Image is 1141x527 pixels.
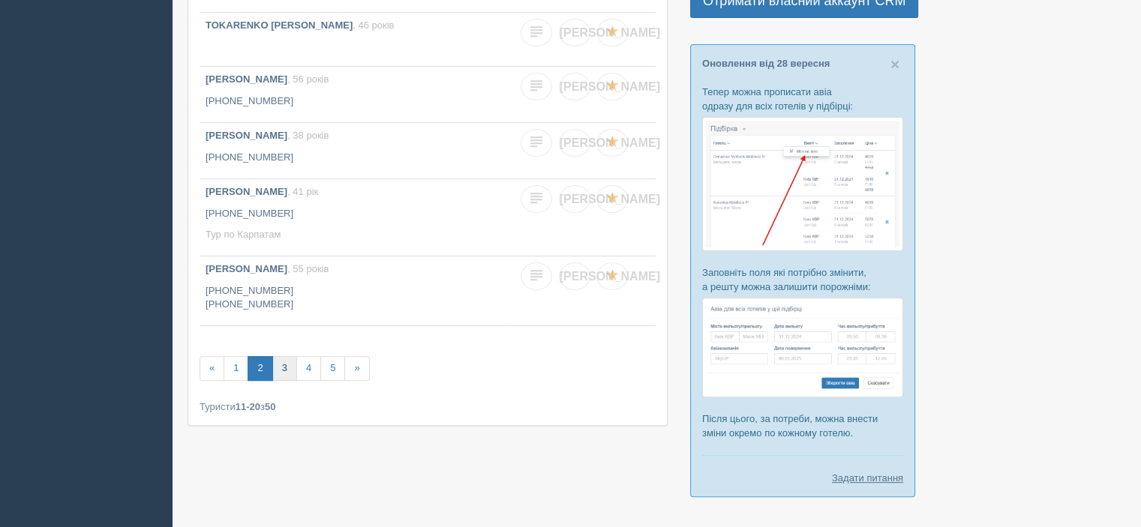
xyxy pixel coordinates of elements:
[560,270,660,283] span: [PERSON_NAME]
[206,151,500,165] p: [PHONE_NUMBER]
[200,123,506,178] a: [PERSON_NAME], 38 років [PHONE_NUMBER]
[265,401,275,412] b: 50
[560,80,660,93] span: [PERSON_NAME]
[702,117,903,251] img: %D0%BF%D1%96%D0%B4%D0%B1%D1%96%D1%80%D0%BA%D0%B0-%D0%B0%D0%B2%D1%96%D0%B0-1-%D1%81%D1%80%D0%BC-%D...
[344,356,369,381] a: »
[272,356,297,381] a: 3
[890,56,899,72] button: Close
[236,401,260,412] b: 11-20
[206,207,500,221] p: [PHONE_NUMBER]
[248,356,272,381] a: 2
[206,228,500,242] p: Тур по Карпатам
[559,185,590,213] a: [PERSON_NAME]
[287,186,318,197] span: , 41 рік
[559,129,590,157] a: [PERSON_NAME]
[832,471,903,485] a: Задати питання
[200,13,506,66] a: TOKARENKO [PERSON_NAME], 46 років
[287,130,329,141] span: , 38 років
[560,26,660,39] span: [PERSON_NAME]
[560,136,660,149] span: [PERSON_NAME]
[702,265,903,294] p: Заповніть поля які потрібно змінити, а решту можна залишити порожніми:
[559,73,590,100] a: [PERSON_NAME]
[296,356,321,381] a: 4
[890,55,899,73] span: ×
[224,356,248,381] a: 1
[287,73,329,85] span: , 56 років
[200,179,506,256] a: [PERSON_NAME], 41 рік [PHONE_NUMBER] Тур по Карпатам
[206,284,500,312] p: [PHONE_NUMBER] [PHONE_NUMBER]
[287,263,329,274] span: , 55 років
[206,263,287,274] b: [PERSON_NAME]
[702,298,903,397] img: %D0%BF%D1%96%D0%B4%D0%B1%D1%96%D1%80%D0%BA%D0%B0-%D0%B0%D0%B2%D1%96%D0%B0-2-%D1%81%D1%80%D0%BC-%D...
[200,67,506,122] a: [PERSON_NAME], 56 років [PHONE_NUMBER]
[206,94,500,109] p: [PHONE_NUMBER]
[559,19,590,46] a: [PERSON_NAME]
[320,356,345,381] a: 5
[702,85,903,113] p: Тепер можна прописати авіа одразу для всіх готелів у підбірці:
[200,400,656,414] div: Туристи з
[702,412,903,440] p: Після цього, за потреби, можна внести зміни окремо по кожному готелю.
[353,19,394,31] span: , 46 років
[200,256,506,325] a: [PERSON_NAME], 55 років [PHONE_NUMBER][PHONE_NUMBER]
[206,19,353,31] b: TOKARENKO [PERSON_NAME]
[206,73,287,85] b: [PERSON_NAME]
[702,58,830,69] a: Оновлення від 28 вересня
[559,262,590,290] a: [PERSON_NAME]
[200,356,224,381] a: «
[560,193,660,205] span: [PERSON_NAME]
[206,130,287,141] b: [PERSON_NAME]
[206,186,287,197] b: [PERSON_NAME]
